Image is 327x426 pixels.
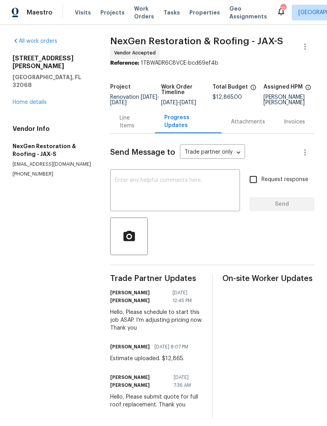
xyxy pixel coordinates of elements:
[163,10,180,15] span: Tasks
[222,275,315,283] span: On-site Worker Updates
[110,100,127,105] span: [DATE]
[114,49,159,57] span: Vendor Accepted
[110,94,159,105] span: -
[110,308,203,332] div: Hello, Please schedule to start this job ASAP. I’m adjusting pricing now. Thank you
[27,9,53,16] span: Maestro
[161,100,178,105] span: [DATE]
[180,100,196,105] span: [DATE]
[13,100,47,105] a: Home details
[110,289,168,305] h6: [PERSON_NAME] [PERSON_NAME]
[189,9,220,16] span: Properties
[110,94,159,105] span: Renovation
[213,84,248,90] h5: Total Budget
[110,60,139,66] b: Reference:
[231,118,265,126] div: Attachments
[100,9,125,16] span: Projects
[110,373,169,389] h6: [PERSON_NAME] [PERSON_NAME]
[110,343,150,351] h6: [PERSON_NAME]
[154,343,188,351] span: [DATE] 8:07 PM
[13,161,91,168] p: [EMAIL_ADDRESS][DOMAIN_NAME]
[110,36,283,46] span: NexGen Restoration & Roofing - JAX-S
[180,146,245,159] div: Trade partner only
[120,114,145,130] div: Line Items
[250,84,256,94] span: The total cost of line items that have been proposed by Opendoor. This sum includes line items th...
[13,38,57,44] a: All work orders
[141,94,157,100] span: [DATE]
[263,94,314,105] div: [PERSON_NAME] [PERSON_NAME]
[110,275,203,283] span: Trade Partner Updates
[280,5,286,13] div: 12
[13,125,91,133] h4: Vendor Info
[284,118,305,126] div: Invoices
[13,73,91,89] h5: [GEOGRAPHIC_DATA], FL 32068
[13,171,91,178] p: [PHONE_NUMBER]
[110,59,314,67] div: 1TBWADR6C8VCE-bcd69ef4b
[262,176,308,184] span: Request response
[229,5,267,20] span: Geo Assignments
[110,355,193,363] div: Estimate uploaded. $12,865.
[134,5,154,20] span: Work Orders
[161,100,196,105] span: -
[110,84,131,90] h5: Project
[213,94,242,100] span: $12,865.00
[305,84,311,94] span: The hpm assigned to this work order.
[75,9,91,16] span: Visits
[263,84,303,90] h5: Assigned HPM
[13,142,91,158] h5: NexGen Restoration & Roofing - JAX-S
[110,149,175,156] span: Send Message to
[173,289,198,305] span: [DATE] 12:45 PM
[174,373,198,389] span: [DATE] 7:36 AM
[161,84,212,95] h5: Work Order Timeline
[13,54,91,70] h2: [STREET_ADDRESS][PERSON_NAME]
[164,114,212,129] div: Progress Updates
[110,393,203,409] div: Hello, Please submit quote for full roof replacement. Thank you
